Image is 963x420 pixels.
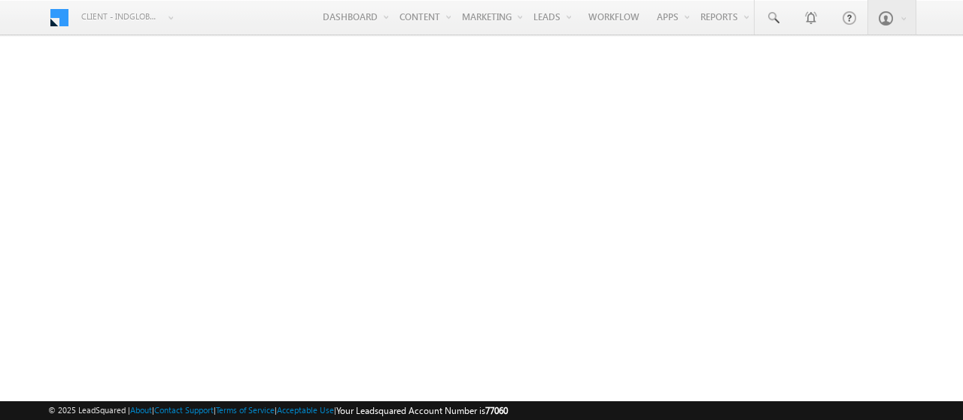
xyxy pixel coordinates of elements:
a: Acceptable Use [277,405,334,415]
span: Your Leadsquared Account Number is [336,405,508,416]
span: 77060 [485,405,508,416]
span: © 2025 LeadSquared | | | | | [48,403,508,418]
a: Terms of Service [216,405,275,415]
a: About [130,405,152,415]
a: Contact Support [154,405,214,415]
span: Client - indglobal1 (77060) [81,9,160,24]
